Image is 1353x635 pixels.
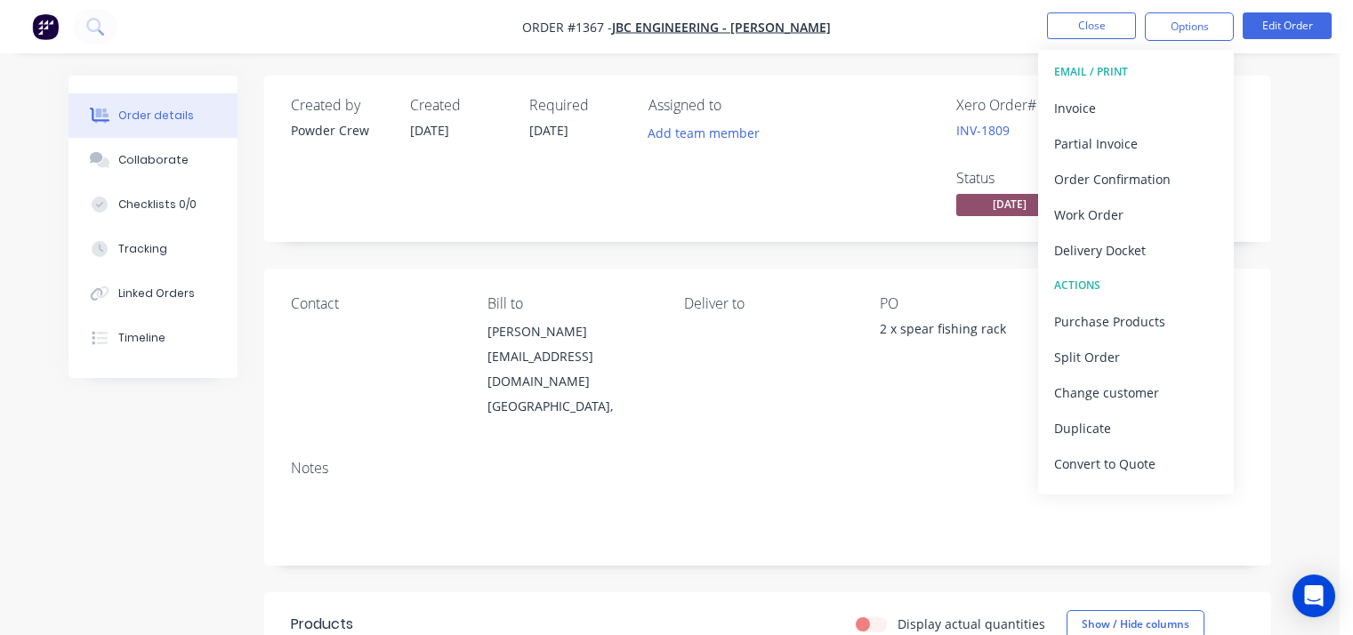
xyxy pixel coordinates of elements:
[1038,90,1234,125] button: Invoice
[1038,374,1234,410] button: Change customer
[487,394,656,419] div: [GEOGRAPHIC_DATA],
[410,122,449,139] span: [DATE]
[684,295,852,312] div: Deliver to
[639,121,769,145] button: Add team member
[291,614,353,635] div: Products
[291,97,389,114] div: Created by
[1054,451,1218,477] div: Convert to Quote
[612,19,831,36] a: JBC Engineering - [PERSON_NAME]
[1038,303,1234,339] button: Purchase Products
[1054,486,1218,512] div: Archive
[648,97,826,114] div: Assigned to
[1054,166,1218,192] div: Order Confirmation
[487,319,656,419] div: [PERSON_NAME][EMAIL_ADDRESS][DOMAIN_NAME][GEOGRAPHIC_DATA],
[291,121,389,140] div: Powder Crew
[68,138,238,182] button: Collaborate
[291,460,1244,477] div: Notes
[1054,415,1218,441] div: Duplicate
[1054,344,1218,370] div: Split Order
[1038,481,1234,517] button: Archive
[118,241,167,257] div: Tracking
[1054,380,1218,406] div: Change customer
[956,170,1090,187] div: Status
[68,227,238,271] button: Tracking
[529,97,627,114] div: Required
[1054,309,1218,334] div: Purchase Products
[1145,12,1234,41] button: Options
[487,295,656,312] div: Bill to
[956,97,1090,114] div: Xero Order #
[118,330,165,346] div: Timeline
[1054,131,1218,157] div: Partial Invoice
[529,122,568,139] span: [DATE]
[1054,202,1218,228] div: Work Order
[1038,232,1234,268] button: Delivery Docket
[68,316,238,360] button: Timeline
[1038,161,1234,197] button: Order Confirmation
[1038,268,1234,303] button: ACTIONS
[1038,339,1234,374] button: Split Order
[880,319,1048,344] div: 2 x spear fishing rack
[1038,446,1234,481] button: Convert to Quote
[1054,237,1218,263] div: Delivery Docket
[1054,274,1218,297] div: ACTIONS
[1038,54,1234,90] button: EMAIL / PRINT
[291,295,459,312] div: Contact
[522,19,612,36] span: Order #1367 -
[956,122,1010,139] a: INV-1809
[1054,60,1218,84] div: EMAIL / PRINT
[880,295,1048,312] div: PO
[118,197,197,213] div: Checklists 0/0
[32,13,59,40] img: Factory
[68,93,238,138] button: Order details
[487,319,656,394] div: [PERSON_NAME][EMAIL_ADDRESS][DOMAIN_NAME]
[1038,410,1234,446] button: Duplicate
[1038,197,1234,232] button: Work Order
[956,194,1063,221] button: [DATE]
[648,121,769,145] button: Add team member
[118,108,194,124] div: Order details
[118,285,195,301] div: Linked Orders
[68,271,238,316] button: Linked Orders
[410,97,508,114] div: Created
[1047,12,1136,39] button: Close
[1243,12,1332,39] button: Edit Order
[898,615,1045,633] label: Display actual quantities
[956,194,1063,216] span: [DATE]
[68,182,238,227] button: Checklists 0/0
[1054,95,1218,121] div: Invoice
[118,152,189,168] div: Collaborate
[1293,575,1335,617] div: Open Intercom Messenger
[1038,125,1234,161] button: Partial Invoice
